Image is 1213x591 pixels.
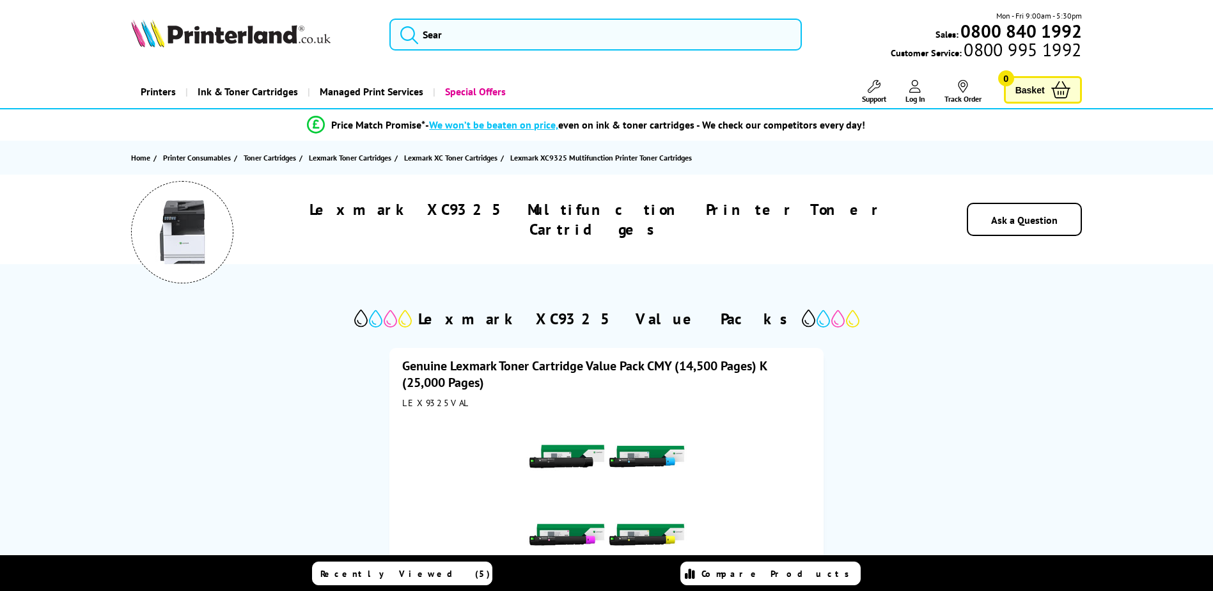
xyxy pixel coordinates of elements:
span: Lexmark XC Toner Cartridges [404,151,497,164]
div: LEX9325VAL [402,397,810,409]
span: Sales: [935,28,959,40]
span: Mon - Fri 9:00am - 5:30pm [996,10,1082,22]
a: Compare Products [680,562,861,585]
h2: Lexmark XC9325 Value Packs [418,309,795,329]
a: Ask a Question [991,214,1058,226]
span: Lexmark XC9325 Multifunction Printer Toner Cartridges [510,153,692,162]
a: Ink & Toner Cartridges [185,75,308,108]
input: Sear [389,19,802,51]
b: 0800 840 1992 [960,19,1082,43]
span: Price Match Promise* [331,118,425,131]
a: Lexmark XC Toner Cartridges [404,151,501,164]
a: 0800 840 1992 [959,25,1082,37]
a: Recently Viewed (5) [312,562,492,585]
a: Home [131,151,153,164]
a: Printers [131,75,185,108]
span: Compare Products [701,568,856,579]
a: Special Offers [433,75,515,108]
li: modal_Promise [102,114,1072,136]
a: Support [862,80,886,104]
span: Toner Cartridges [244,151,296,164]
a: Managed Print Services [308,75,433,108]
span: 0800 995 1992 [962,43,1081,56]
span: Printer Consumables [163,151,231,164]
a: Genuine Lexmark Toner Cartridge Value Pack CMY (14,500 Pages) K (25,000 Pages) [402,358,767,391]
span: Basket [1015,81,1045,98]
span: Customer Service: [891,43,1081,59]
span: We won’t be beaten on price, [429,118,558,131]
span: Support [862,94,886,104]
span: Recently Viewed (5) [320,568,490,579]
span: Lexmark Toner Cartridges [309,151,391,164]
a: Lexmark Toner Cartridges [309,151,395,164]
img: Printerland Logo [131,19,331,47]
img: Lexmark Toner Cartridge Value Pack CMY (14,500 Pages) K (25,000 Pages) [527,415,687,575]
span: Ink & Toner Cartridges [198,75,298,108]
h1: Lexmark XC9325 Multifunction Printer Toner Cartridges [272,200,919,239]
div: - even on ink & toner cartridges - We check our competitors every day! [425,118,865,131]
a: Printerland Logo [131,19,373,50]
img: Lexmark XC9325 Multifunction Printer Toner Cartridges [150,200,214,264]
span: Log In [905,94,925,104]
a: Printer Consumables [163,151,234,164]
a: Toner Cartridges [244,151,299,164]
a: Track Order [944,80,982,104]
span: 0 [998,70,1014,86]
a: Basket 0 [1004,76,1082,104]
a: Log In [905,80,925,104]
